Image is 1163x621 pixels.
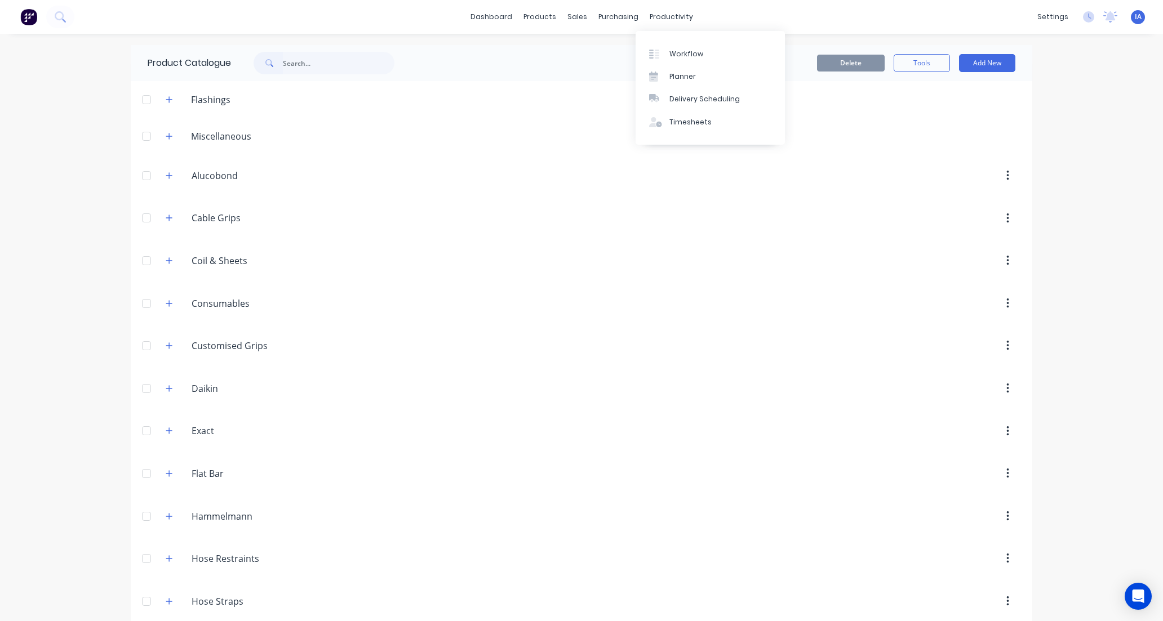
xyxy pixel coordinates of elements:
[192,467,325,480] input: Enter category name
[192,297,325,310] input: Enter category name
[192,424,325,437] input: Enter category name
[20,8,37,25] img: Factory
[593,8,644,25] div: purchasing
[182,129,260,143] div: Miscellaneous
[192,211,325,225] input: Enter category name
[192,339,325,352] input: Enter category name
[1125,583,1152,610] div: Open Intercom Messenger
[283,52,394,74] input: Search...
[562,8,593,25] div: sales
[644,8,699,25] div: productivity
[518,8,562,25] div: products
[817,55,885,72] button: Delete
[894,54,950,72] button: Tools
[636,111,785,133] a: Timesheets
[636,42,785,65] a: Workflow
[192,595,325,608] input: Enter category name
[182,93,239,106] div: Flashings
[1032,8,1074,25] div: settings
[192,510,325,523] input: Enter category name
[192,552,325,565] input: Enter category name
[465,8,518,25] a: dashboard
[131,45,231,81] div: Product Catalogue
[1135,12,1142,22] span: IA
[669,49,703,59] div: Workflow
[669,94,740,104] div: Delivery Scheduling
[192,169,325,182] input: Enter category name
[636,88,785,110] a: Delivery Scheduling
[959,54,1015,72] button: Add New
[636,65,785,88] a: Planner
[192,254,325,267] input: Enter category name
[192,382,325,395] input: Enter category name
[669,117,712,127] div: Timesheets
[669,72,696,82] div: Planner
